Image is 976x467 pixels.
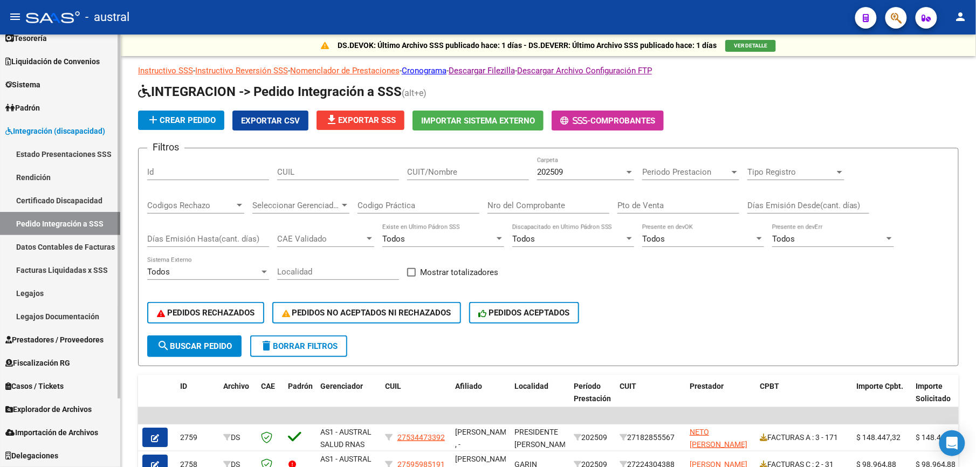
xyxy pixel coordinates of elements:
[147,115,216,125] span: Crear Pedido
[690,382,724,390] span: Prestador
[512,234,535,244] span: Todos
[916,382,951,403] span: Importe Solicitado
[223,382,249,390] span: Archivo
[517,66,652,75] a: Descargar Archivo Configuración FTP
[574,431,611,444] div: 202509
[316,375,381,422] datatable-header-cell: Gerenciador
[147,140,184,155] h3: Filtros
[857,433,901,442] span: $ 148.447,32
[180,382,187,390] span: ID
[5,334,104,346] span: Prestadores / Proveedores
[5,380,64,392] span: Casos / Tickets
[138,66,193,75] a: Instructivo SSS
[138,111,224,130] button: Crear Pedido
[421,116,535,126] span: Importar Sistema Externo
[449,66,515,75] a: Descargar Filezilla
[734,43,767,49] span: VER DETALLE
[954,10,967,23] mat-icon: person
[5,357,70,369] span: Fiscalización RG
[853,375,912,422] datatable-header-cell: Importe Cpbt.
[552,111,664,131] button: -Comprobantes
[157,339,170,352] mat-icon: search
[5,427,98,438] span: Importación de Archivos
[479,308,570,318] span: PEDIDOS ACEPTADOS
[223,431,252,444] div: DS
[320,382,363,390] span: Gerenciador
[620,382,636,390] span: CUIT
[413,111,544,131] button: Importar Sistema Externo
[560,116,590,126] span: -
[325,113,338,126] mat-icon: file_download
[685,375,755,422] datatable-header-cell: Prestador
[5,56,100,67] span: Liquidación de Convenios
[290,66,400,75] a: Nomenclador de Prestaciones
[288,382,313,390] span: Padrón
[250,335,347,357] button: Borrar Filtros
[510,375,569,422] datatable-header-cell: Localidad
[176,375,219,422] datatable-header-cell: ID
[338,39,717,51] p: DS.DEVOK: Último Archivo SSS publicado hace: 1 días - DS.DEVERR: Último Archivo SSS publicado hac...
[325,115,396,125] span: Exportar SSS
[381,375,451,422] datatable-header-cell: CUIL
[147,335,242,357] button: Buscar Pedido
[615,375,685,422] datatable-header-cell: CUIT
[514,428,572,449] span: PRESIDENTE [PERSON_NAME]
[195,66,288,75] a: Instructivo Reversión SSS
[857,382,904,390] span: Importe Cpbt.
[147,267,170,277] span: Todos
[272,302,461,324] button: PEDIDOS NO ACEPTADOS NI RECHAZADOS
[147,302,264,324] button: PEDIDOS RECHAZADOS
[277,234,365,244] span: CAE Validado
[642,234,665,244] span: Todos
[147,201,235,210] span: Codigos Rechazo
[260,341,338,351] span: Borrar Filtros
[260,339,273,352] mat-icon: delete
[402,88,427,98] span: (alt+e)
[760,382,779,390] span: CPBT
[620,431,681,444] div: 27182855567
[451,375,510,422] datatable-header-cell: Afiliado
[690,428,747,449] span: NETO [PERSON_NAME]
[9,10,22,23] mat-icon: menu
[284,375,316,422] datatable-header-cell: Padrón
[916,433,960,442] span: $ 148.447,32
[397,433,445,442] span: 27534473392
[642,167,730,177] span: Periodo Prestacion
[939,430,965,456] div: Open Intercom Messenger
[420,266,498,279] span: Mostrar totalizadores
[257,375,284,422] datatable-header-cell: CAE
[912,375,971,422] datatable-header-cell: Importe Solicitado
[385,382,401,390] span: CUIL
[747,167,835,177] span: Tipo Registro
[147,113,160,126] mat-icon: add
[85,5,129,29] span: - austral
[261,382,275,390] span: CAE
[219,375,257,422] datatable-header-cell: Archivo
[241,116,300,126] span: Exportar CSV
[5,450,58,462] span: Delegaciones
[5,32,47,44] span: Tesorería
[725,40,776,52] button: VER DETALLE
[755,375,853,422] datatable-header-cell: CPBT
[537,167,563,177] span: 202509
[320,428,372,449] span: AS1 - AUSTRAL SALUD RNAS
[252,201,340,210] span: Seleccionar Gerenciador
[282,308,451,318] span: PEDIDOS NO ACEPTADOS NI RECHAZADOS
[157,308,255,318] span: PEDIDOS RECHAZADOS
[402,66,446,75] a: Cronograma
[574,382,611,403] span: Período Prestación
[569,375,615,422] datatable-header-cell: Período Prestación
[317,111,404,130] button: Exportar SSS
[157,341,232,351] span: Buscar Pedido
[455,382,482,390] span: Afiliado
[5,79,40,91] span: Sistema
[455,428,513,449] span: [PERSON_NAME] , -
[382,234,405,244] span: Todos
[5,403,92,415] span: Explorador de Archivos
[138,84,402,99] span: INTEGRACION -> Pedido Integración a SSS
[772,234,795,244] span: Todos
[590,116,655,126] span: Comprobantes
[469,302,580,324] button: PEDIDOS ACEPTADOS
[760,431,848,444] div: FACTURAS A : 3 - 171
[5,102,40,114] span: Padrón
